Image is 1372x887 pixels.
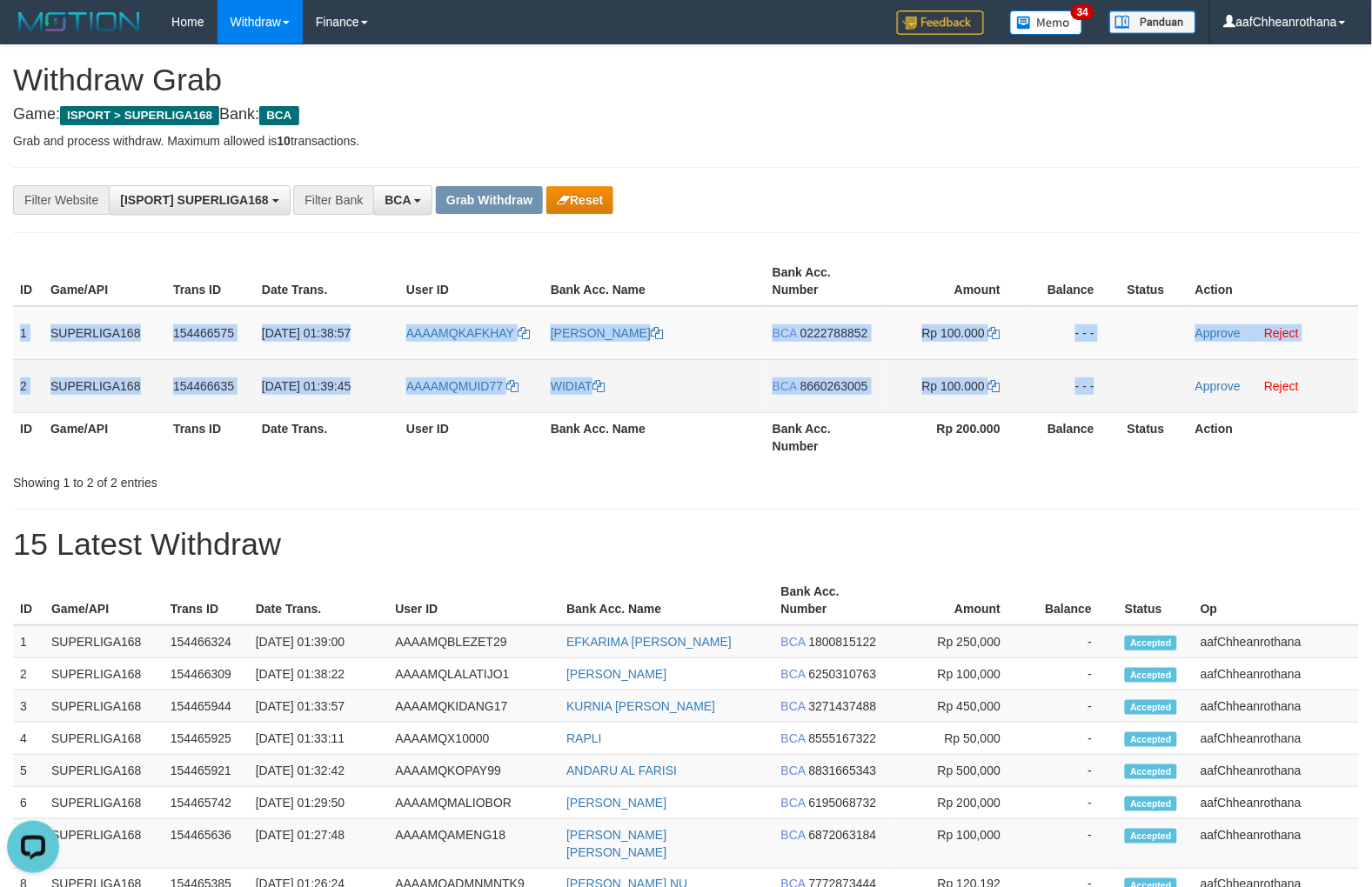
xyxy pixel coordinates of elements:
[13,132,1359,150] p: Grab and process withdraw. Maximum allowed is transactions.
[1125,829,1177,844] span: Accepted
[885,412,1027,462] th: Rp 200.000
[164,787,249,819] td: 154465742
[890,576,1027,625] th: Amount
[1125,700,1177,715] span: Accepted
[1027,625,1118,658] td: -
[809,764,877,777] span: Copy 8831665343 to clipboard
[890,658,1027,690] td: Rp 100,000
[1121,412,1188,462] th: Status
[44,787,164,819] td: SUPERLIGA168
[809,635,877,649] span: Copy 1800815122 to clipboard
[60,106,219,125] span: ISPORT > SUPERLIGA168
[249,576,389,625] th: Date Trans.
[259,106,298,125] span: BCA
[1027,306,1121,360] td: - - -
[1194,723,1359,755] td: aafChheanrothana
[800,326,868,340] span: Copy 0222788852 to clipboard
[1125,636,1177,650] span: Accepted
[1125,797,1177,811] span: Accepted
[436,186,543,214] button: Grab Withdraw
[406,326,530,340] a: AAAAMQKAFKHAY
[544,412,766,462] th: Bank Acc. Name
[1188,257,1359,306] th: Action
[781,699,806,713] span: BCA
[120,193,268,207] span: [ISPORT] SUPERLIGA168
[897,10,984,35] img: Feedback.jpg
[173,326,234,340] span: 154466575
[1027,819,1118,869] td: -
[551,379,605,393] a: WIDIAT
[13,412,44,462] th: ID
[551,326,663,340] a: [PERSON_NAME]
[13,359,44,412] td: 2
[255,257,399,306] th: Date Trans.
[388,576,559,625] th: User ID
[1264,326,1299,340] a: Reject
[44,359,166,412] td: SUPERLIGA168
[164,755,249,787] td: 154465921
[293,185,373,215] div: Filter Bank
[164,819,249,869] td: 154465636
[13,576,44,625] th: ID
[1027,690,1118,723] td: -
[166,257,255,306] th: Trans ID
[809,667,877,681] span: Copy 6250310763 to clipboard
[13,106,1359,123] h4: Game: Bank:
[774,576,890,625] th: Bank Acc. Number
[559,576,773,625] th: Bank Acc. Name
[7,7,59,59] button: Open LiveChat chat widget
[809,828,877,842] span: Copy 6872063184 to clipboard
[988,379,1001,393] a: Copy 100000 to clipboard
[922,379,985,393] span: Rp 100.000
[781,731,806,745] span: BCA
[1027,412,1121,462] th: Balance
[1194,690,1359,723] td: aafChheanrothana
[1194,787,1359,819] td: aafChheanrothana
[922,326,985,340] span: Rp 100.000
[388,819,559,869] td: AAAAMQAMENG18
[781,764,806,777] span: BCA
[781,667,806,681] span: BCA
[406,379,519,393] a: AAAAMQMUID77
[566,699,715,713] a: KURNIA [PERSON_NAME]
[890,755,1027,787] td: Rp 500,000
[566,731,601,745] a: RAPLI
[13,527,1359,562] h1: 15 Latest Withdraw
[44,576,164,625] th: Game/API
[566,667,666,681] a: [PERSON_NAME]
[1027,359,1121,412] td: - - -
[781,796,806,810] span: BCA
[890,723,1027,755] td: Rp 50,000
[885,257,1027,306] th: Amount
[546,186,613,214] button: Reset
[44,306,166,360] td: SUPERLIGA168
[566,828,666,859] a: [PERSON_NAME] [PERSON_NAME]
[766,257,885,306] th: Bank Acc. Number
[388,723,559,755] td: AAAAMQX10000
[13,625,44,658] td: 1
[44,658,164,690] td: SUPERLIGA168
[1195,326,1241,340] a: Approve
[809,796,877,810] span: Copy 6195068732 to clipboard
[13,257,44,306] th: ID
[388,658,559,690] td: AAAAMQLALATIJO1
[249,787,389,819] td: [DATE] 01:29:50
[249,658,389,690] td: [DATE] 01:38:22
[1125,732,1177,747] span: Accepted
[44,755,164,787] td: SUPERLIGA168
[1194,625,1359,658] td: aafChheanrothana
[277,134,291,148] strong: 10
[1118,576,1194,625] th: Status
[781,635,806,649] span: BCA
[44,625,164,658] td: SUPERLIGA168
[544,257,766,306] th: Bank Acc. Name
[399,412,544,462] th: User ID
[44,723,164,755] td: SUPERLIGA168
[800,379,868,393] span: Copy 8660263005 to clipboard
[1125,668,1177,683] span: Accepted
[890,787,1027,819] td: Rp 200,000
[173,379,234,393] span: 154466635
[388,755,559,787] td: AAAAMQKOPAY99
[249,819,389,869] td: [DATE] 01:27:48
[988,326,1001,340] a: Copy 100000 to clipboard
